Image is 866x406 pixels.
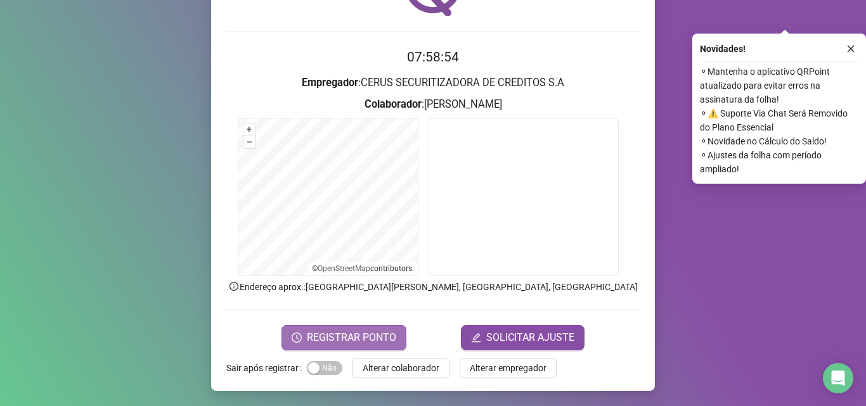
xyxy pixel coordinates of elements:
label: Sair após registrar [226,358,307,378]
strong: Empregador [302,77,358,89]
span: close [846,44,855,53]
span: Novidades ! [700,42,746,56]
p: Endereço aprox. : [GEOGRAPHIC_DATA][PERSON_NAME], [GEOGRAPHIC_DATA], [GEOGRAPHIC_DATA] [226,280,640,294]
li: © contributors. [312,264,414,273]
button: – [243,136,255,148]
span: REGISTRAR PONTO [307,330,396,345]
time: 07:58:54 [407,49,459,65]
div: Open Intercom Messenger [823,363,853,393]
span: edit [471,333,481,343]
h3: : CERUS SECURITIZADORA DE CREDITOS S.A [226,75,640,91]
span: Alterar empregador [470,361,546,375]
span: ⚬ Novidade no Cálculo do Saldo! [700,134,858,148]
button: + [243,124,255,136]
span: info-circle [228,281,240,292]
a: OpenStreetMap [318,264,370,273]
button: editSOLICITAR AJUSTE [461,325,585,350]
span: SOLICITAR AJUSTE [486,330,574,345]
span: ⚬ ⚠️ Suporte Via Chat Será Removido do Plano Essencial [700,106,858,134]
span: ⚬ Ajustes da folha com período ampliado! [700,148,858,176]
button: Alterar empregador [460,358,557,378]
h3: : [PERSON_NAME] [226,96,640,113]
button: Alterar colaborador [352,358,449,378]
button: REGISTRAR PONTO [281,325,406,350]
span: clock-circle [292,333,302,343]
strong: Colaborador [365,98,422,110]
span: Alterar colaborador [363,361,439,375]
span: ⚬ Mantenha o aplicativo QRPoint atualizado para evitar erros na assinatura da folha! [700,65,858,106]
